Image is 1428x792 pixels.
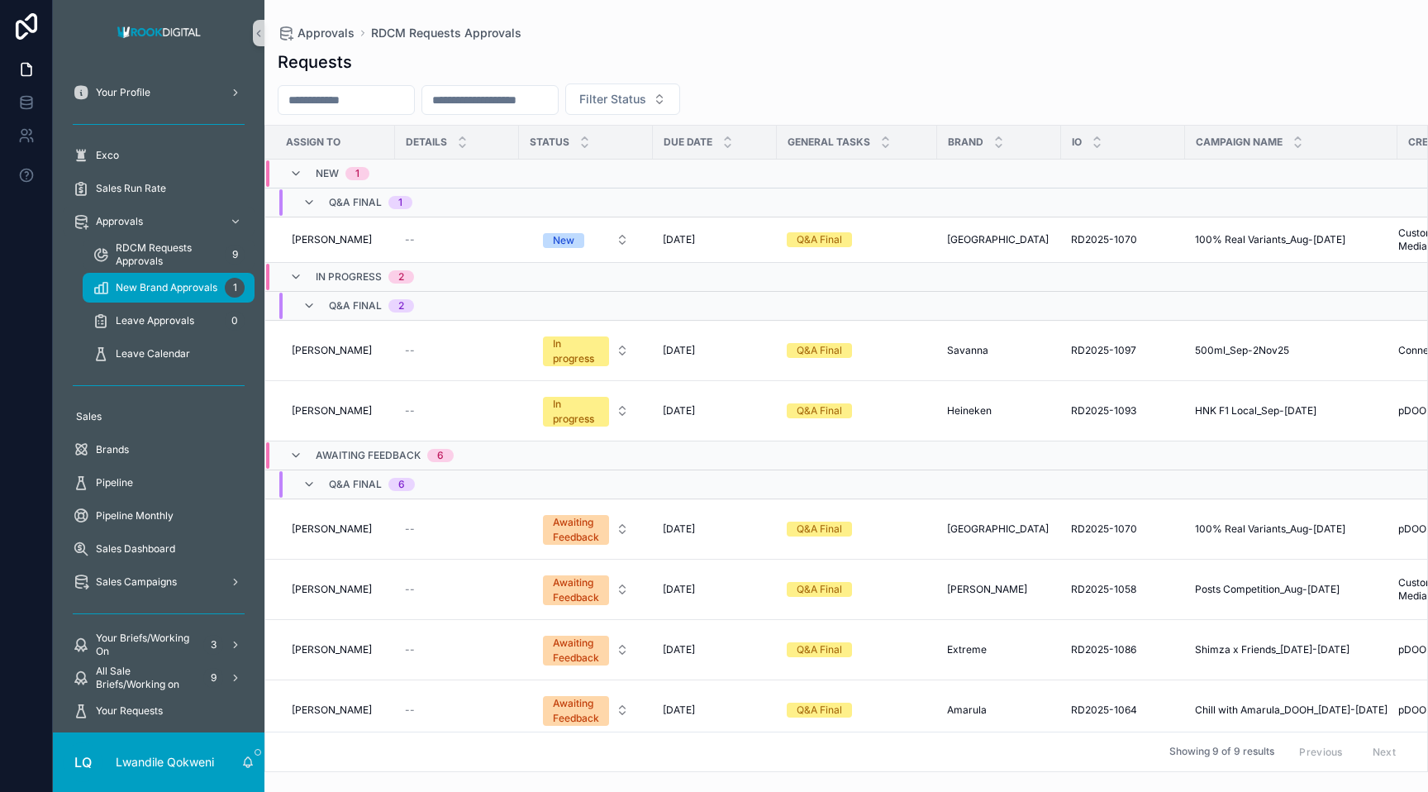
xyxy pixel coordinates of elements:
[1071,344,1175,357] a: RD2025-1097
[405,522,509,536] a: --
[203,635,223,655] div: 3
[797,343,842,358] div: Q&A Final
[530,389,642,433] button: Select Button
[63,534,255,564] a: Sales Dashboard
[787,642,927,657] a: Q&A Final
[116,281,217,294] span: New Brand Approvals
[663,643,767,656] a: [DATE]
[797,582,842,597] div: Q&A Final
[1195,583,1388,596] a: Posts Competition_Aug-[DATE]
[530,627,642,672] button: Select Button
[96,509,174,522] span: Pipeline Monthly
[787,343,927,358] a: Q&A Final
[63,435,255,465] a: Brands
[292,233,372,246] span: [PERSON_NAME]
[405,643,415,656] span: --
[116,347,190,360] span: Leave Calendar
[1195,583,1340,596] span: Posts Competition_Aug-[DATE]
[565,83,680,115] button: Select Button
[292,704,372,717] span: [PERSON_NAME]
[406,136,447,149] span: Details
[947,704,1051,717] a: Amarula
[63,696,255,726] a: Your Requests
[398,299,404,313] div: 2
[529,506,643,552] a: Select Button
[947,404,1051,417] a: Heineken
[663,404,695,417] span: [DATE]
[316,449,421,462] span: Awaiting Feedback
[292,522,372,536] span: [PERSON_NAME]
[663,583,767,596] a: [DATE]
[116,241,218,268] span: RDCM Requests Approvals
[1071,522,1175,536] a: RD2025-1070
[1195,404,1388,417] a: HNK F1 Local_Sep-[DATE]
[1169,746,1274,759] span: Showing 9 of 9 results
[96,665,197,691] span: All Sale Briefs/Working on
[579,91,646,107] span: Filter Status
[405,583,509,596] a: --
[1195,344,1388,357] a: 500ml_Sep-2Nov25
[797,232,842,247] div: Q&A Final
[1071,344,1136,357] span: RD2025-1097
[797,642,842,657] div: Q&A Final
[797,522,842,537] div: Q&A Final
[405,404,415,417] span: --
[1071,404,1136,417] span: RD2025-1093
[1196,136,1283,149] span: Campaign Name
[530,567,642,612] button: Select Button
[529,566,643,613] a: Select Button
[285,227,385,253] a: [PERSON_NAME]
[797,703,842,718] div: Q&A Final
[787,703,927,718] a: Q&A Final
[553,575,599,605] div: Awaiting Feedback
[948,136,983,149] span: Brand
[63,78,255,107] a: Your Profile
[96,542,175,556] span: Sales Dashboard
[1195,704,1388,717] a: Chill with Amarula_DOOH_[DATE]-[DATE]
[529,224,643,255] a: Select Button
[405,522,415,536] span: --
[1071,583,1175,596] a: RD2025-1058
[1072,136,1082,149] span: IO
[663,344,767,357] a: [DATE]
[663,522,767,536] a: [DATE]
[1071,522,1137,536] span: RD2025-1070
[947,704,987,717] span: Amarula
[947,404,992,417] span: Heineken
[787,582,927,597] a: Q&A Final
[947,233,1051,246] a: [GEOGRAPHIC_DATA]
[63,567,255,597] a: Sales Campaigns
[405,344,415,357] span: --
[63,468,255,498] a: Pipeline
[285,337,385,364] a: [PERSON_NAME]
[1071,233,1137,246] span: RD2025-1070
[1195,233,1345,246] span: 100% Real Variants_Aug-[DATE]
[947,522,1049,536] span: [GEOGRAPHIC_DATA]
[405,704,509,717] a: --
[529,327,643,374] a: Select Button
[83,240,255,270] a: RDCM Requests Approvals9
[225,245,245,265] div: 9
[947,643,987,656] span: Extreme
[553,336,599,366] div: In progress
[225,278,245,298] div: 1
[292,643,372,656] span: [PERSON_NAME]
[292,404,372,417] span: [PERSON_NAME]
[96,215,143,228] span: Approvals
[664,136,712,149] span: Due Date
[112,20,206,46] img: App logo
[96,704,163,718] span: Your Requests
[292,583,372,596] span: [PERSON_NAME]
[371,25,521,41] a: RDCM Requests Approvals
[553,515,599,545] div: Awaiting Feedback
[663,404,767,417] a: [DATE]
[529,627,643,673] a: Select Button
[278,25,355,41] a: Approvals
[1071,233,1175,246] a: RD2025-1070
[947,344,988,357] span: Savanna
[663,583,695,596] span: [DATE]
[405,643,509,656] a: --
[398,478,405,491] div: 6
[63,402,255,432] a: Sales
